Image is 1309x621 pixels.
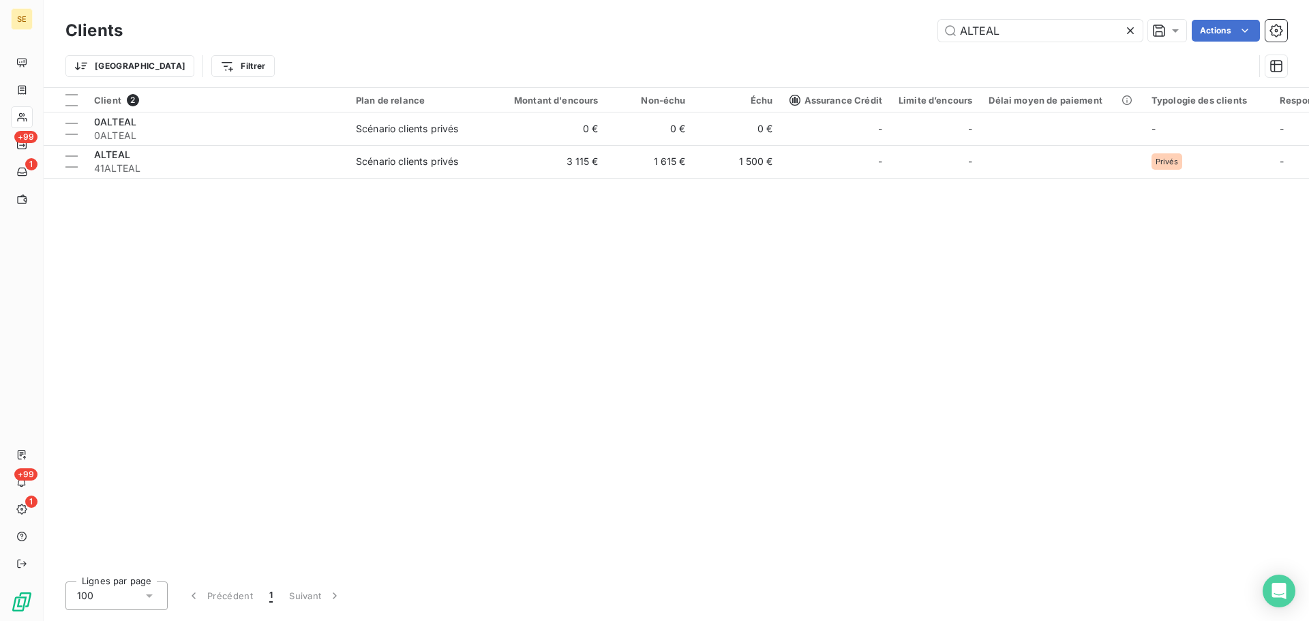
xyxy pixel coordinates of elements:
[261,581,281,610] button: 1
[694,112,781,145] td: 0 €
[14,468,37,481] span: +99
[498,95,599,106] div: Montant d'encours
[25,158,37,170] span: 1
[989,95,1134,106] div: Délai moyen de paiement
[789,95,882,106] span: Assurance Crédit
[1156,157,1178,166] span: Privés
[1263,575,1295,607] div: Open Intercom Messenger
[269,589,273,603] span: 1
[11,591,33,613] img: Logo LeanPay
[607,145,694,178] td: 1 615 €
[878,155,882,168] span: -
[94,129,340,142] span: 0ALTEAL
[77,589,93,603] span: 100
[490,145,607,178] td: 3 115 €
[94,95,121,106] span: Client
[14,131,37,143] span: +99
[179,581,261,610] button: Précédent
[607,112,694,145] td: 0 €
[211,55,274,77] button: Filtrer
[1280,123,1284,134] span: -
[615,95,686,106] div: Non-échu
[11,8,33,30] div: SE
[127,94,139,106] span: 2
[968,155,972,168] span: -
[968,122,972,136] span: -
[356,95,481,106] div: Plan de relance
[65,18,123,43] h3: Clients
[938,20,1143,42] input: Rechercher
[281,581,350,610] button: Suivant
[94,116,136,127] span: 0ALTEAL
[702,95,773,106] div: Échu
[1152,123,1156,134] span: -
[878,122,882,136] span: -
[356,155,458,168] div: Scénario clients privés
[1192,20,1260,42] button: Actions
[356,122,458,136] div: Scénario clients privés
[94,149,130,160] span: ALTEAL
[490,112,607,145] td: 0 €
[1152,95,1263,106] div: Typologie des clients
[25,496,37,508] span: 1
[94,162,340,175] span: 41ALTEAL
[899,95,972,106] div: Limite d’encours
[1280,155,1284,167] span: -
[65,55,194,77] button: [GEOGRAPHIC_DATA]
[694,145,781,178] td: 1 500 €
